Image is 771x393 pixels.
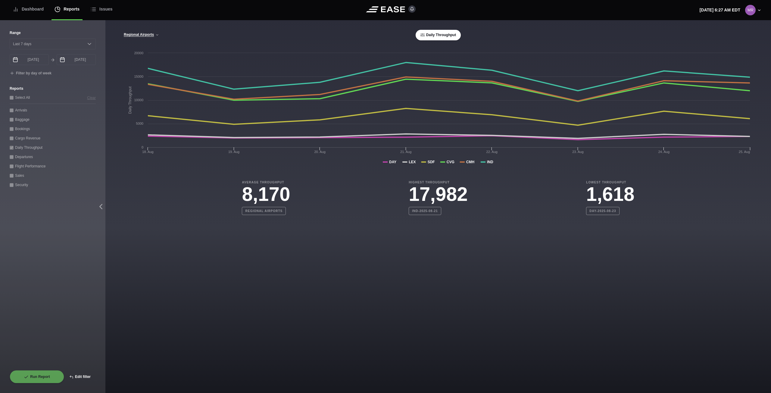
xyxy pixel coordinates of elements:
button: Daily Throughput [416,30,461,40]
tspan: LEX [409,160,416,164]
tspan: 20. Aug [314,150,325,154]
h3: 17,982 [409,185,468,204]
tspan: 19. Aug [228,150,239,154]
tspan: 18. Aug [142,150,153,154]
tspan: 25. Aug [739,150,750,154]
tspan: 22. Aug [486,150,498,154]
b: Average Throughput [242,180,290,185]
input: mm/dd/yyyy [10,54,49,65]
b: IND-2025-08-21 [409,207,441,215]
button: Filter by day of week [10,71,52,76]
label: Range [10,30,96,36]
b: Highest Throughput [409,180,468,185]
b: DAY-2025-08-23 [586,207,619,215]
text: 20000 [134,51,143,55]
button: Clear [87,95,96,101]
text: 10000 [134,98,143,102]
tspan: Daily Throughput [128,86,132,114]
text: 5000 [136,122,143,125]
tspan: CVG [447,160,454,164]
button: Regional Airports [123,33,159,37]
tspan: 24. Aug [658,150,670,154]
tspan: 23. Aug [572,150,583,154]
tspan: CMH [466,160,474,164]
label: Reports [10,86,96,91]
input: mm/dd/yyyy [57,54,96,65]
text: 0 [142,145,143,149]
b: Regional Airports [242,207,286,215]
tspan: SDF [428,160,435,164]
tspan: DAY [389,160,396,164]
p: [DATE] 6:27 AM EDT [700,7,740,13]
b: Lowest Throughput [586,180,634,185]
tspan: IND [487,160,493,164]
text: 15000 [134,75,143,78]
tspan: 21. Aug [400,150,411,154]
h3: 8,170 [242,185,290,204]
button: Edit filter [64,370,96,383]
img: 0b2ed616698f39eb9cebe474ea602d52 [745,5,756,15]
h3: 1,618 [586,185,634,204]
